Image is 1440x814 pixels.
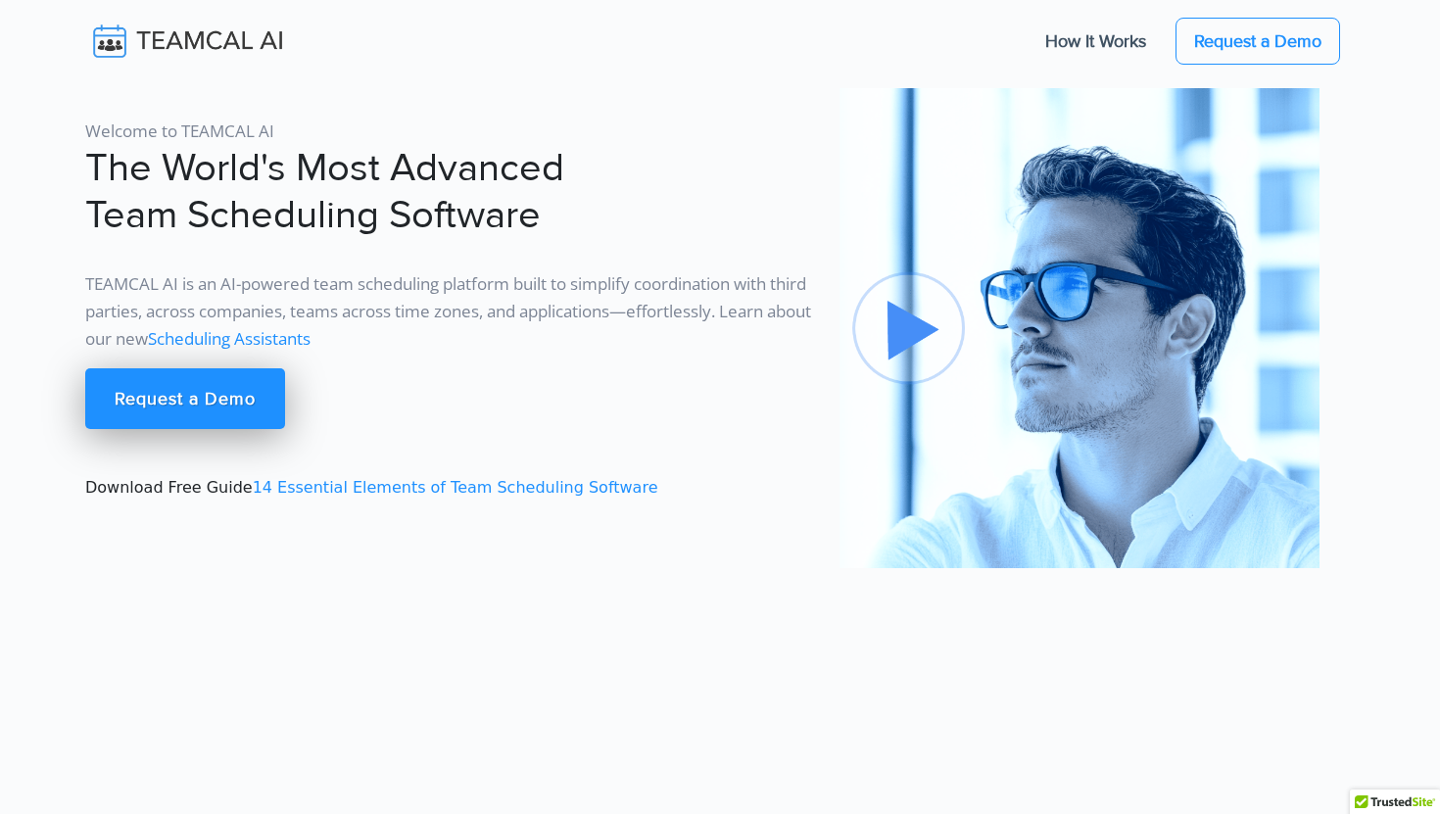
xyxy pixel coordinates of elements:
a: Request a Demo [1176,18,1340,65]
p: TEAMCAL AI is an AI-powered team scheduling platform built to simplify coordination with third pa... [85,270,816,353]
img: pic [840,88,1320,568]
a: Request a Demo [85,368,285,429]
p: Welcome to TEAMCAL AI [85,118,816,145]
a: Scheduling Assistants [148,327,311,350]
div: Download Free Guide [73,88,828,568]
a: How It Works [1026,21,1166,62]
h1: The World's Most Advanced Team Scheduling Software [85,145,816,239]
a: 14 Essential Elements of Team Scheduling Software [253,478,658,497]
